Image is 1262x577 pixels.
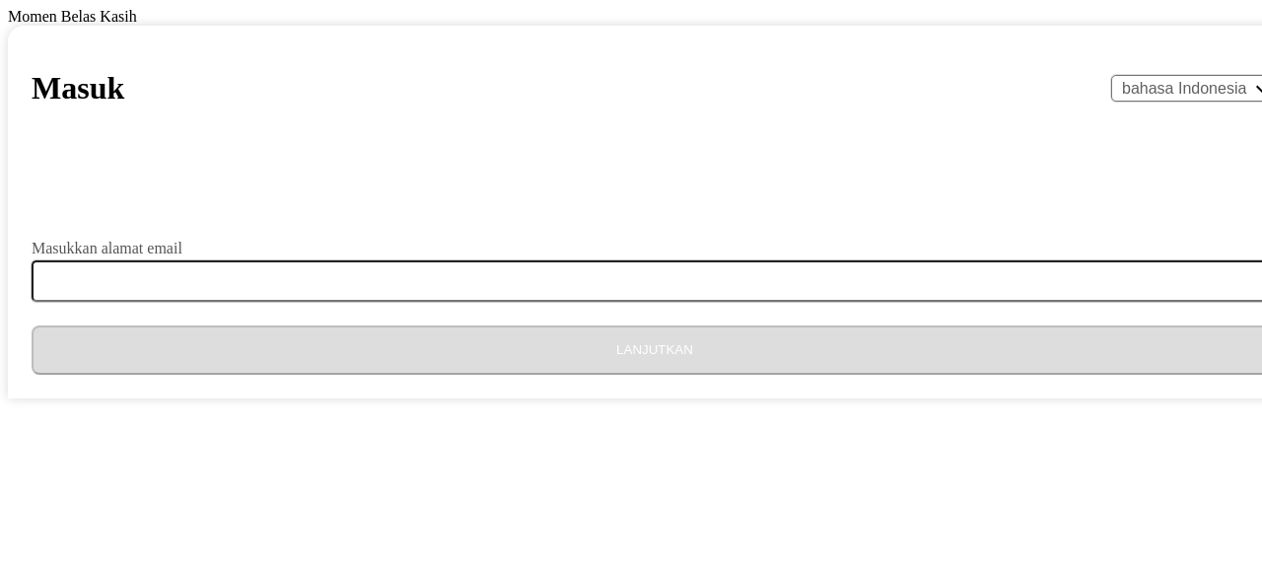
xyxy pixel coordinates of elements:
div: Momen Belas Kasih [8,8,1254,26]
label: Masukkan alamat email [32,241,182,256]
h1: Masuk [32,70,124,107]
